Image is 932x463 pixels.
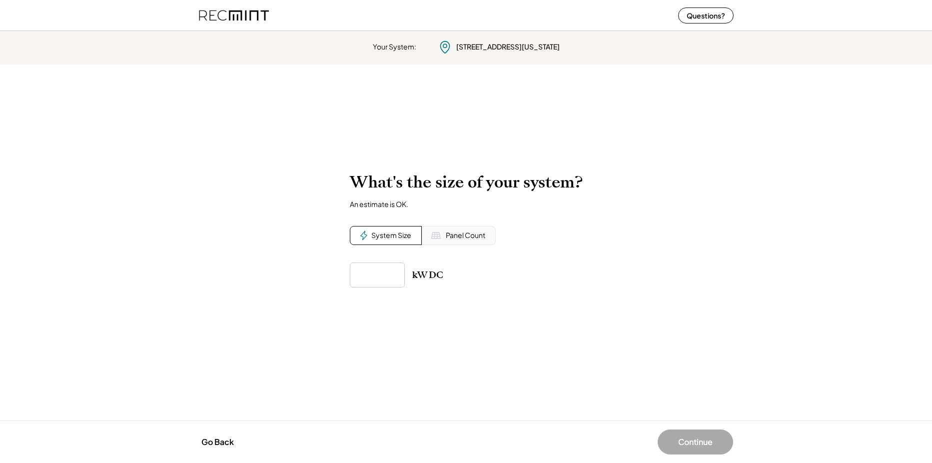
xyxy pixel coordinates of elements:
[371,230,411,240] div: System Size
[412,269,443,281] div: kW DC
[456,42,560,52] div: [STREET_ADDRESS][US_STATE]
[350,199,408,208] div: An estimate is OK.
[658,429,733,454] button: Continue
[373,42,416,52] div: Your System:
[431,230,441,240] img: Solar%20Panel%20Icon%20%281%29.svg
[678,7,734,23] button: Questions?
[446,230,485,240] div: Panel Count
[199,2,269,28] img: recmint-logotype%403x%20%281%29.jpeg
[350,172,583,192] h2: What's the size of your system?
[198,431,237,453] button: Go Back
